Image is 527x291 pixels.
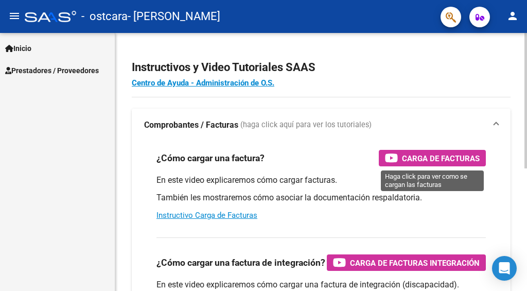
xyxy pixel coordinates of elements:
[402,152,480,165] span: Carga de Facturas
[506,10,519,22] mat-icon: person
[327,254,486,271] button: Carga de Facturas Integración
[156,192,486,203] p: También les mostraremos cómo asociar la documentación respaldatoria.
[128,5,220,28] span: - [PERSON_NAME]
[156,279,486,290] p: En este video explicaremos cómo cargar una factura de integración (discapacidad).
[156,211,257,220] a: Instructivo Carga de Facturas
[144,119,238,131] strong: Comprobantes / Facturas
[132,109,511,142] mat-expansion-panel-header: Comprobantes / Facturas (haga click aquí para ver los tutoriales)
[81,5,128,28] span: - ostcara
[350,256,480,269] span: Carga de Facturas Integración
[240,119,372,131] span: (haga click aquí para ver los tutoriales)
[156,151,265,165] h3: ¿Cómo cargar una factura?
[156,175,486,186] p: En este video explicaremos cómo cargar facturas.
[132,58,511,77] h2: Instructivos y Video Tutoriales SAAS
[379,150,486,166] button: Carga de Facturas
[492,256,517,281] div: Open Intercom Messenger
[5,43,31,54] span: Inicio
[156,255,325,270] h3: ¿Cómo cargar una factura de integración?
[8,10,21,22] mat-icon: menu
[132,78,274,88] a: Centro de Ayuda - Administración de O.S.
[5,65,99,76] span: Prestadores / Proveedores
